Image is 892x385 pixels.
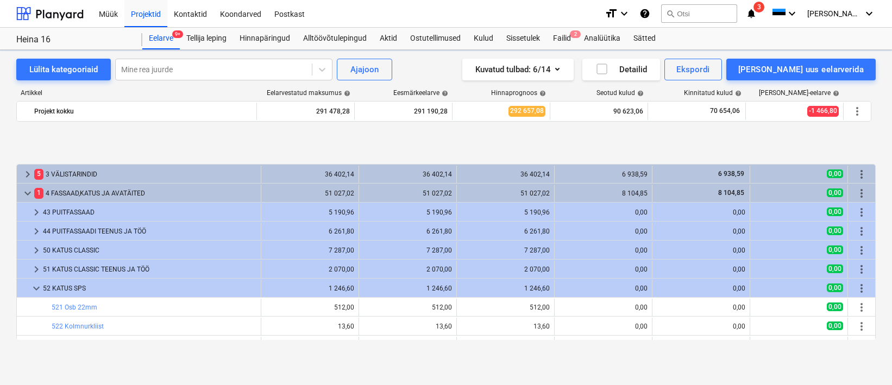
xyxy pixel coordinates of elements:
[559,304,648,311] div: 0,00
[43,280,256,297] div: 52 KATUS SPS
[142,28,180,49] a: Eelarve9+
[30,244,43,257] span: keyboard_arrow_right
[733,90,742,97] span: help
[43,242,256,259] div: 50 KATUS CLASSIC
[30,263,43,276] span: keyboard_arrow_right
[266,266,354,273] div: 2 070,00
[855,320,868,333] span: Rohkem tegevusi
[29,62,98,77] div: Lülita kategooriaid
[570,30,581,38] span: 2
[393,89,448,97] div: Eesmärkeelarve
[618,7,631,20] i: keyboard_arrow_down
[546,28,577,49] div: Failid
[555,103,643,120] div: 90 623,06
[21,168,34,181] span: keyboard_arrow_right
[266,285,354,292] div: 1 246,60
[559,266,648,273] div: 0,00
[142,28,180,49] div: Eelarve
[666,9,675,18] span: search
[266,323,354,330] div: 13,60
[266,304,354,311] div: 512,00
[266,209,354,216] div: 5 190,96
[831,90,839,97] span: help
[461,171,550,178] div: 36 402,14
[43,223,256,240] div: 44 PUITFASSAADI TEENUS JA TÖÖ
[404,28,467,49] div: Ostutellimused
[709,106,741,116] span: 70 654,06
[855,168,868,181] span: Rohkem tegevusi
[657,304,745,311] div: 0,00
[827,321,843,330] span: 0,00
[461,285,550,292] div: 1 246,60
[34,169,43,179] span: 5
[838,333,892,385] iframe: Chat Widget
[363,247,452,254] div: 7 287,00
[461,209,550,216] div: 5 190,96
[807,9,862,18] span: [PERSON_NAME]
[461,266,550,273] div: 2 070,00
[827,226,843,235] span: 0,00
[855,282,868,295] span: Rohkem tegevusi
[851,105,864,118] span: Rohkem tegevusi
[16,59,111,80] button: Lülita kategooriaid
[537,90,546,97] span: help
[559,209,648,216] div: 0,00
[855,244,868,257] span: Rohkem tegevusi
[462,59,574,80] button: Kuvatud tulbad:6/14
[266,228,354,235] div: 6 261,80
[267,89,350,97] div: Eelarvestatud maksumus
[266,190,354,197] div: 51 027,02
[297,28,373,49] a: Alltöövõtulepingud
[657,209,745,216] div: 0,00
[605,7,618,20] i: format_size
[172,30,183,38] span: 9+
[738,62,864,77] div: [PERSON_NAME] uus eelarverida
[16,89,257,97] div: Artikkel
[180,28,233,49] a: Tellija leping
[363,266,452,273] div: 2 070,00
[635,90,644,97] span: help
[559,285,648,292] div: 0,00
[595,62,647,77] div: Detailid
[807,106,839,116] span: -1 466,80
[559,247,648,254] div: 0,00
[786,7,799,20] i: keyboard_arrow_down
[34,166,256,183] div: 3 VÄLISTARINDID
[684,89,742,97] div: Kinnitatud kulud
[373,28,404,49] div: Aktid
[461,304,550,311] div: 512,00
[359,103,448,120] div: 291 190,28
[363,228,452,235] div: 6 261,80
[363,323,452,330] div: 13,60
[363,171,452,178] div: 36 402,14
[16,34,129,46] div: Heina 16
[363,285,452,292] div: 1 246,60
[827,169,843,178] span: 0,00
[363,190,452,197] div: 51 027,02
[657,323,745,330] div: 0,00
[337,59,392,80] button: Ajajoon
[43,261,256,278] div: 51 KATUS CLASSIC TEENUS JA TÖÖ
[746,7,757,20] i: notifications
[664,59,721,80] button: Ekspordi
[52,304,97,311] a: 521 Osb 22mm
[855,263,868,276] span: Rohkem tegevusi
[439,90,448,97] span: help
[500,28,546,49] a: Sissetulek
[639,7,650,20] i: Abikeskus
[726,59,876,80] button: [PERSON_NAME] uus eelarverida
[559,228,648,235] div: 0,00
[30,225,43,238] span: keyboard_arrow_right
[863,7,876,20] i: keyboard_arrow_down
[467,28,500,49] a: Kulud
[827,302,843,311] span: 0,00
[43,204,256,221] div: 43 PUITFASSAAD
[266,171,354,178] div: 36 402,14
[577,28,627,49] div: Analüütika
[827,283,843,292] span: 0,00
[717,170,745,178] span: 6 938,59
